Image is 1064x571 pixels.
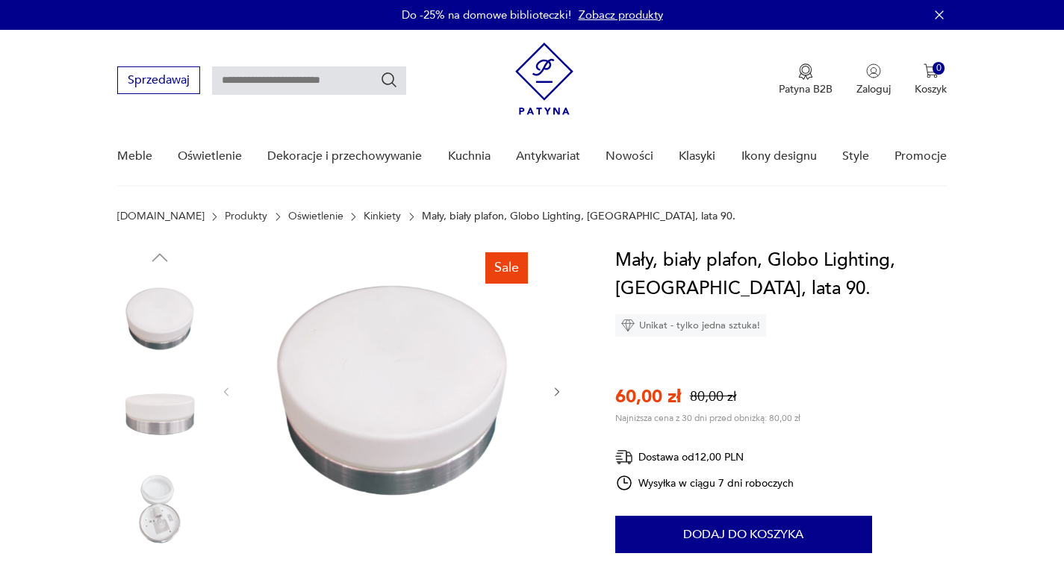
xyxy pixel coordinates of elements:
[288,210,343,222] a: Oświetlenie
[621,319,635,332] img: Ikona diamentu
[402,7,571,22] p: Do -25% na domowe biblioteczki!
[225,210,267,222] a: Produkty
[117,467,202,552] img: Zdjęcie produktu Mały, biały plafon, Globo Lighting, Niemcy, lata 90.
[690,387,736,406] p: 80,00 zł
[485,252,528,284] div: Sale
[915,63,947,96] button: 0Koszyk
[422,210,735,222] p: Mały, biały plafon, Globo Lighting, [GEOGRAPHIC_DATA], lata 90.
[679,128,715,185] a: Klasyki
[117,372,202,457] img: Zdjęcie produktu Mały, biały plafon, Globo Lighting, Niemcy, lata 90.
[741,128,817,185] a: Ikony designu
[516,128,580,185] a: Antykwariat
[380,71,398,89] button: Szukaj
[615,516,872,553] button: Dodaj do koszyka
[842,128,869,185] a: Style
[615,448,794,467] div: Dostawa od 12,00 PLN
[117,76,200,87] a: Sprzedawaj
[615,412,800,424] p: Najniższa cena z 30 dni przed obniżką: 80,00 zł
[866,63,881,78] img: Ikonka użytkownika
[615,314,766,337] div: Unikat - tylko jedna sztuka!
[117,276,202,361] img: Zdjęcie produktu Mały, biały plafon, Globo Lighting, Niemcy, lata 90.
[267,128,422,185] a: Dekoracje i przechowywanie
[117,210,205,222] a: [DOMAIN_NAME]
[515,43,573,115] img: Patyna - sklep z meblami i dekoracjami vintage
[915,82,947,96] p: Koszyk
[117,66,200,94] button: Sprzedawaj
[933,62,945,75] div: 0
[615,474,794,492] div: Wysyłka w ciągu 7 dni roboczych
[606,128,653,185] a: Nowości
[579,7,663,22] a: Zobacz produkty
[178,128,242,185] a: Oświetlenie
[615,384,681,409] p: 60,00 zł
[615,448,633,467] img: Ikona dostawy
[448,128,491,185] a: Kuchnia
[615,246,948,303] h1: Mały, biały plafon, Globo Lighting, [GEOGRAPHIC_DATA], lata 90.
[248,246,536,534] img: Zdjęcie produktu Mały, biały plafon, Globo Lighting, Niemcy, lata 90.
[895,128,947,185] a: Promocje
[856,82,891,96] p: Zaloguj
[779,63,833,96] a: Ikona medaluPatyna B2B
[924,63,939,78] img: Ikona koszyka
[117,128,152,185] a: Meble
[779,63,833,96] button: Patyna B2B
[798,63,813,80] img: Ikona medalu
[779,82,833,96] p: Patyna B2B
[856,63,891,96] button: Zaloguj
[364,210,401,222] a: Kinkiety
